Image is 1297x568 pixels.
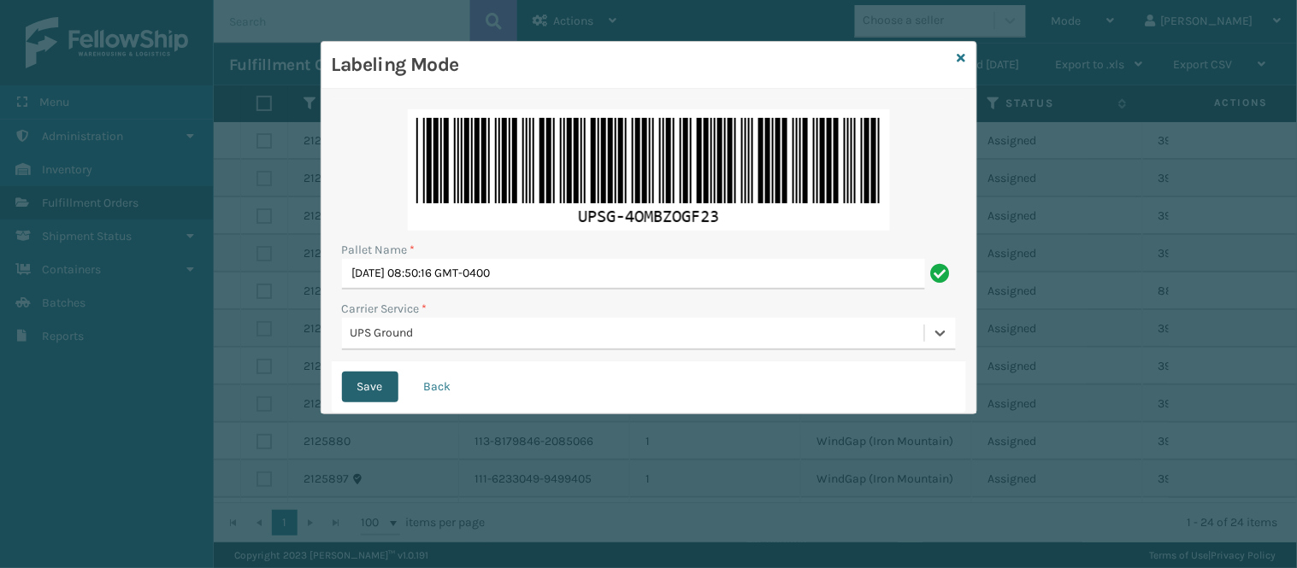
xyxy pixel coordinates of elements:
label: Pallet Name [342,241,416,259]
button: Save [342,372,398,402]
img: m5nQAAAAASUVORK5CYII= [408,109,890,231]
h3: Labeling Mode [332,52,951,78]
div: UPS Ground [351,325,926,343]
button: Back [409,372,467,402]
label: Carrier Service [342,300,427,318]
